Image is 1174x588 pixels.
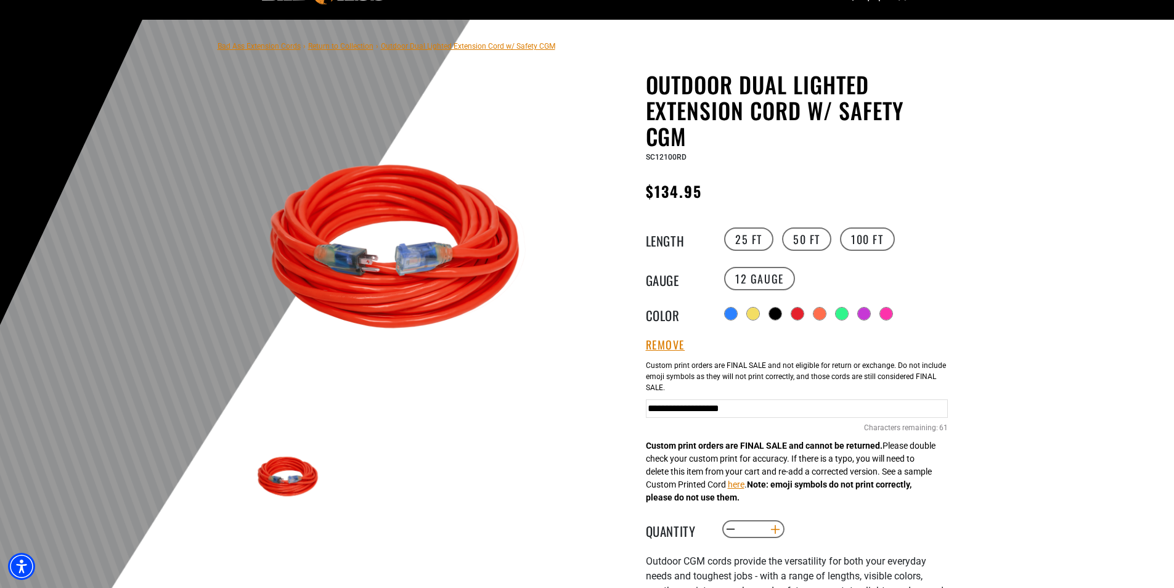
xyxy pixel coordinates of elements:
label: Quantity [646,521,707,537]
a: Bad Ass Extension Cords [218,42,301,51]
div: Accessibility Menu [8,553,35,580]
h1: Outdoor Dual Lighted Extension Cord w/ Safety CGM [646,71,948,149]
span: SC12100RD [646,153,687,161]
span: Outdoor Dual Lighted Extension Cord w/ Safety CGM [381,42,555,51]
legend: Length [646,231,707,247]
span: Characters remaining: [864,423,938,432]
button: here [728,478,744,491]
img: Red [254,103,551,400]
legend: Color [646,306,707,322]
label: 12 Gauge [724,267,795,290]
label: 100 FT [840,227,895,251]
label: 50 FT [782,227,831,251]
button: Remove [646,338,685,352]
nav: breadcrumbs [218,38,555,53]
span: 61 [939,422,948,433]
span: › [303,42,306,51]
span: › [376,42,378,51]
legend: Gauge [646,271,707,287]
label: 25 FT [724,227,773,251]
img: Red [254,442,325,513]
strong: Note: emoji symbols do not print correctly, please do not use them. [646,480,911,502]
a: Return to Collection [308,42,373,51]
span: $134.95 [646,180,703,202]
